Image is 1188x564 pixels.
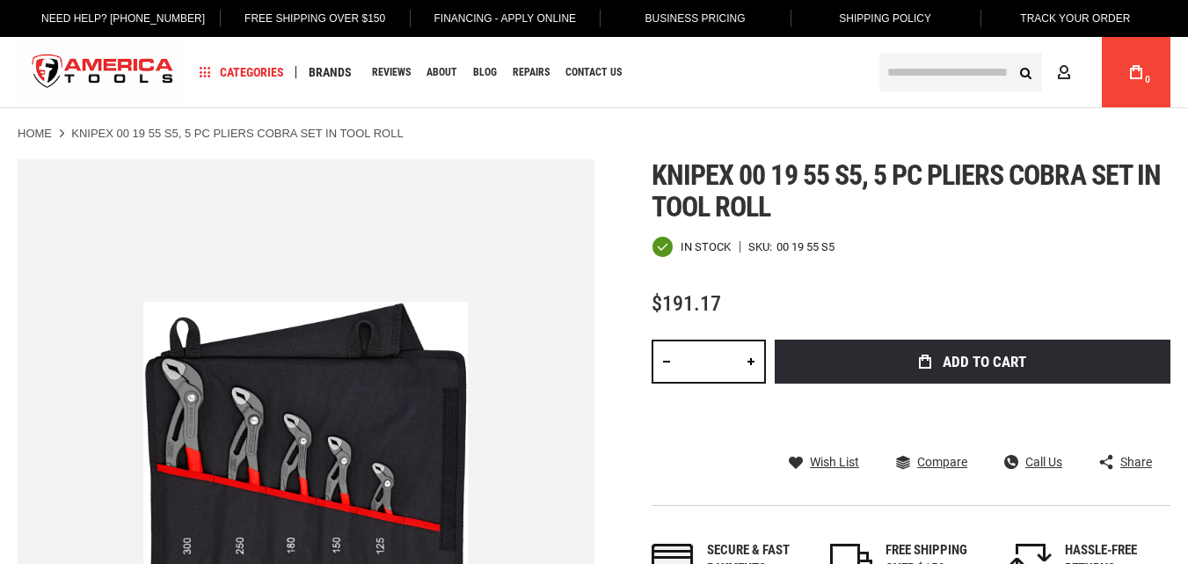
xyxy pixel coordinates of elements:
span: Share [1120,456,1152,468]
a: Call Us [1004,454,1062,470]
span: $191.17 [652,291,721,316]
span: Shipping Policy [839,12,931,25]
span: Knipex 00 19 55 s5, 5 pc pliers cobra set in tool roll [652,158,1161,223]
span: Call Us [1025,456,1062,468]
span: Add to Cart [943,355,1026,370]
a: Reviews [364,61,419,84]
img: America Tools [18,40,188,106]
button: Add to Cart [775,340,1170,384]
a: Brands [301,61,360,84]
span: Repairs [513,67,550,77]
a: About [419,61,465,84]
button: Search [1009,55,1042,89]
a: Home [18,126,52,142]
strong: SKU [748,241,776,253]
div: Availability [652,236,731,258]
a: 0 [1119,37,1153,107]
a: Blog [465,61,505,84]
span: Categories [200,66,284,78]
span: Brands [309,66,352,78]
a: Contact Us [558,61,630,84]
a: Compare [896,454,967,470]
div: 00 19 55 S5 [776,241,835,253]
span: 0 [1145,75,1150,84]
iframe: Secure express checkout frame [771,389,1174,440]
span: About [426,67,457,77]
span: Wish List [810,456,859,468]
a: Categories [192,61,292,84]
a: store logo [18,40,188,106]
span: Compare [917,456,967,468]
a: Repairs [505,61,558,84]
span: Reviews [372,67,411,77]
strong: KNIPEX 00 19 55 S5, 5 PC PLIERS COBRA SET IN TOOL ROLL [71,127,403,140]
span: Blog [473,67,497,77]
span: In stock [681,241,731,253]
a: Wish List [789,454,859,470]
span: Contact Us [565,67,622,77]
